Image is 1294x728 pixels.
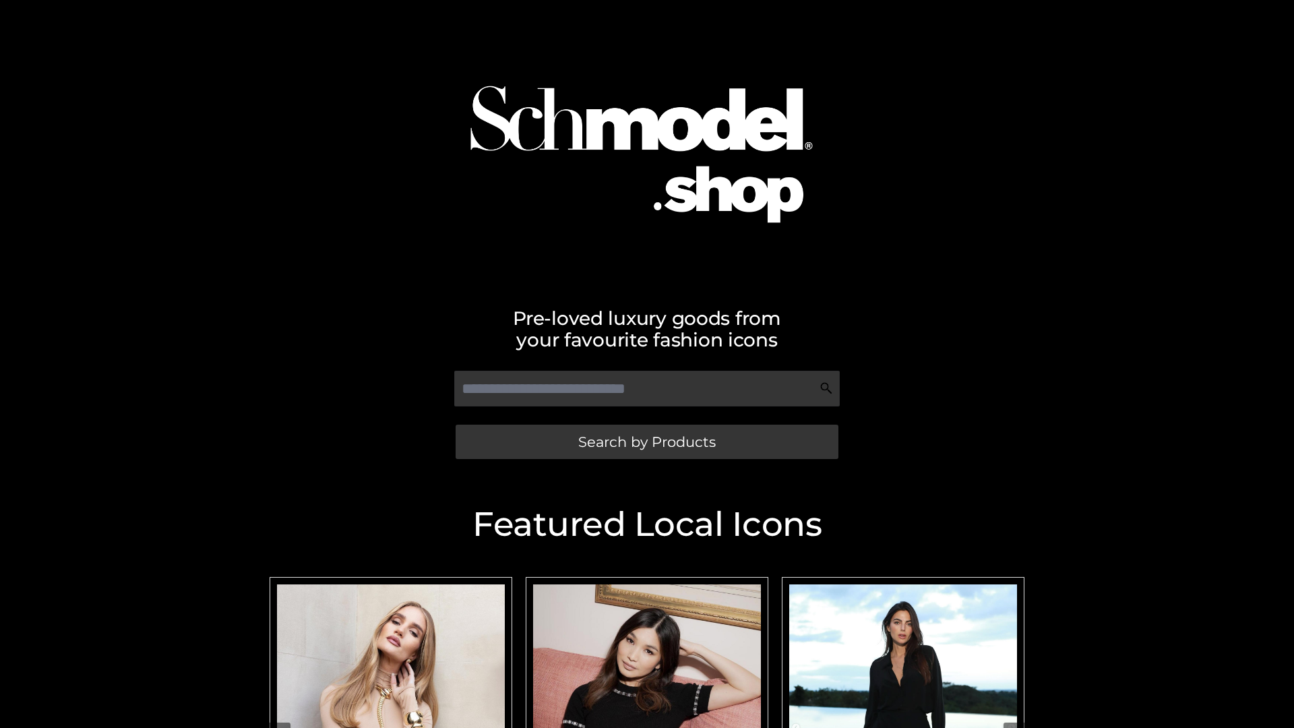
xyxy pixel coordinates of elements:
a: Search by Products [456,425,838,459]
img: Search Icon [820,382,833,395]
h2: Pre-loved luxury goods from your favourite fashion icons [263,307,1031,351]
h2: Featured Local Icons​ [263,508,1031,541]
span: Search by Products [578,435,716,449]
